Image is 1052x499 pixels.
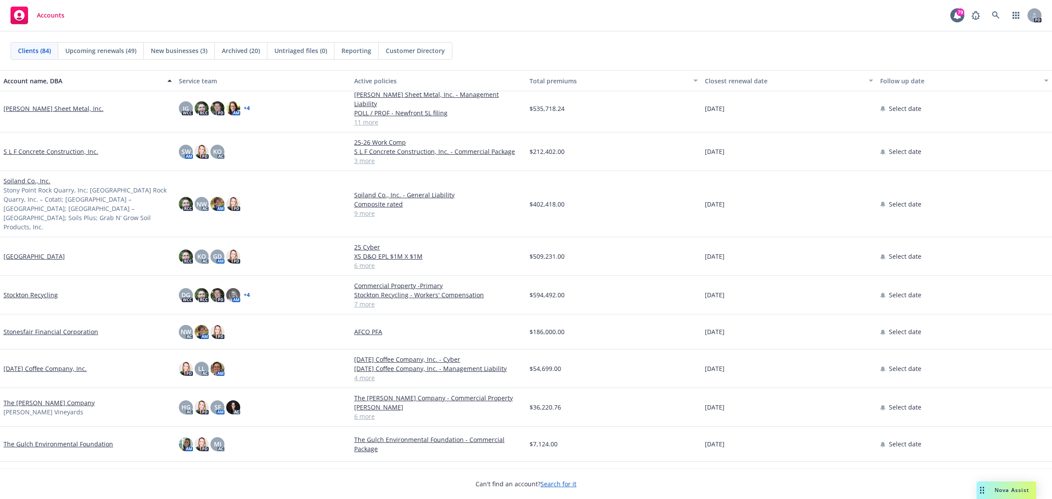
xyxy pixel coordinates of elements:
span: $402,418.00 [530,200,565,209]
span: [DATE] [705,327,725,336]
span: JG [183,104,189,113]
div: Total premiums [530,76,688,86]
button: Nova Assist [977,481,1036,499]
div: 79 [956,8,964,16]
a: [GEOGRAPHIC_DATA] [4,252,65,261]
button: Active policies [351,70,526,91]
span: $36,220.76 [530,403,561,412]
span: Nova Assist [995,486,1029,494]
img: photo [195,145,209,159]
a: 9 more [354,209,522,218]
img: photo [195,325,209,339]
img: photo [226,101,240,115]
img: photo [226,400,240,414]
button: Total premiums [526,70,701,91]
span: $594,492.00 [530,290,565,299]
span: Select date [889,327,921,336]
span: $186,000.00 [530,327,565,336]
img: photo [226,249,240,264]
span: Upcoming renewals (49) [65,46,136,55]
a: + 4 [244,106,250,111]
img: photo [210,288,224,302]
img: photo [195,437,209,451]
img: photo [195,101,209,115]
a: XS D&O EPL $1M X $1M [354,252,522,261]
a: S L F Concrete Construction, Inc. [4,147,98,156]
a: Commercial Property -Primary [354,281,522,290]
span: [DATE] [705,364,725,373]
span: $54,699.00 [530,364,561,373]
span: New businesses (3) [151,46,207,55]
a: Think Tank Photo - [PERSON_NAME] [354,467,522,476]
span: Reporting [341,46,371,55]
span: $7,124.00 [530,439,558,449]
a: 11 more [354,118,522,127]
span: [DATE] [705,147,725,156]
a: S L F Concrete Construction, Inc. - Commercial Package [354,147,522,156]
div: Follow up date [880,76,1039,86]
div: Account name, DBA [4,76,162,86]
a: [PERSON_NAME] Sheet Metal, Inc. - Management Liability [354,90,522,108]
span: [DATE] [705,290,725,299]
a: Soiland Co., Inc. [4,176,50,185]
span: GD [213,252,222,261]
a: Soiland Co., Inc. - General Liability [354,190,522,200]
div: Closest renewal date [705,76,864,86]
a: 7 more [354,299,522,309]
span: Customer Directory [386,46,445,55]
img: photo [226,288,240,302]
span: Select date [889,439,921,449]
a: Switch app [1007,7,1025,24]
a: [PERSON_NAME] Sheet Metal, Inc. [4,104,103,113]
a: Search for it [540,480,576,488]
span: Select date [889,290,921,299]
span: KO [213,147,222,156]
a: [DATE] Coffee Company, Inc. - Management Liability [354,364,522,373]
a: 25-26 Work Comp [354,138,522,147]
a: Stonesfair Financial Corporation [4,327,98,336]
span: [PERSON_NAME] Vineyards [4,407,83,417]
span: [DATE] [705,439,725,449]
span: $535,718.24 [530,104,565,113]
span: Select date [889,364,921,373]
a: [PERSON_NAME] [354,403,522,412]
a: 6 more [354,261,522,270]
span: $509,231.00 [530,252,565,261]
button: Closest renewal date [701,70,877,91]
button: Service team [175,70,351,91]
span: Select date [889,147,921,156]
a: The Gulch Environmental Foundation [4,439,113,449]
span: Archived (20) [222,46,260,55]
img: photo [179,437,193,451]
img: photo [179,249,193,264]
a: AFCO PFA [354,327,522,336]
a: [DATE] Coffee Company, Inc. [4,364,87,373]
span: [DATE] [705,403,725,412]
a: 6 more [354,412,522,421]
div: Active policies [354,76,522,86]
img: photo [195,288,209,302]
button: Follow up date [877,70,1052,91]
span: SW [181,147,191,156]
span: $212,402.00 [530,147,565,156]
span: Clients (84) [18,46,51,55]
img: photo [210,101,224,115]
span: [DATE] [705,104,725,113]
span: Select date [889,403,921,412]
span: MJ [214,439,221,449]
a: [DATE] Coffee Company, Inc. - Cyber [354,355,522,364]
img: photo [210,197,224,211]
span: NW [181,327,191,336]
a: Composite rated [354,200,522,209]
img: photo [210,362,224,376]
span: HG [181,403,191,412]
span: Select date [889,104,921,113]
span: [DATE] [705,252,725,261]
span: Accounts [37,12,64,19]
a: 4 more [354,373,522,382]
span: [DATE] [705,200,725,209]
span: Select date [889,200,921,209]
